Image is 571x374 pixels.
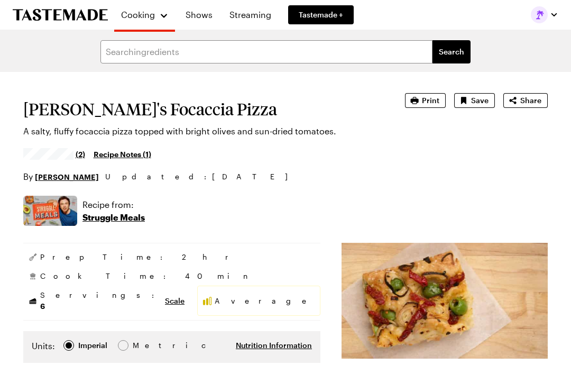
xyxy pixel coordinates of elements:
[121,10,155,20] span: Cooking
[23,196,77,226] img: Show where recipe is used
[40,300,45,311] span: 6
[82,211,145,224] p: Struggle Meals
[23,150,85,158] a: 3.5/5 stars from 2 reviews
[422,95,439,106] span: Print
[76,149,85,159] span: (2)
[78,340,108,351] span: Imperial
[236,340,312,351] button: Nutrition Information
[40,290,160,312] span: Servings:
[432,40,471,63] button: filters
[133,340,156,351] span: Metric
[82,198,145,211] p: Recipe from:
[40,252,238,262] span: Prep Time: 2 hr
[520,95,541,106] span: Share
[32,340,155,354] div: Imperial Metric
[23,125,375,138] p: A salty, fluffy focaccia pizza topped with bright olives and sun-dried tomatoes.
[531,6,558,23] button: Profile picture
[121,4,169,25] button: Cooking
[82,198,145,224] a: Recipe from:Struggle Meals
[299,10,343,20] span: Tastemade +
[454,93,495,108] button: Save recipe
[23,99,375,118] h1: [PERSON_NAME]'s Focaccia Pizza
[439,47,464,57] span: Search
[13,9,108,21] a: To Tastemade Home Page
[40,271,252,281] span: Cook Time: 40 min
[471,95,489,106] span: Save
[503,93,548,108] button: Share
[133,340,155,351] div: Metric
[165,296,185,306] button: Scale
[94,148,151,160] a: Recipe Notes (1)
[105,171,298,183] span: Updated : [DATE]
[531,6,548,23] img: Profile picture
[35,171,99,183] a: [PERSON_NAME]
[405,93,446,108] button: Print
[23,170,99,183] p: By
[215,296,316,306] span: Average
[288,5,354,24] a: Tastemade +
[78,340,107,351] div: Imperial
[32,340,55,352] label: Units:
